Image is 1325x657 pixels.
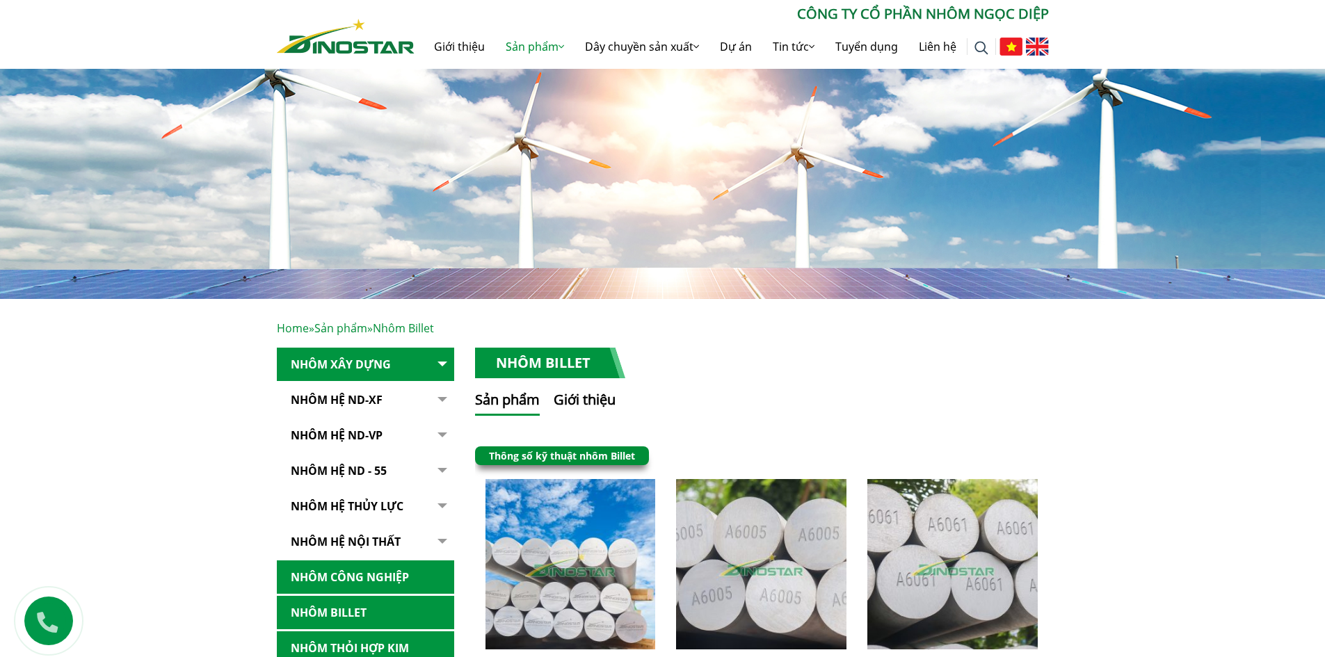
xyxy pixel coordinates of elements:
a: Dự án [709,24,762,69]
a: Tuyển dụng [825,24,908,69]
p: CÔNG TY CỔ PHẦN NHÔM NGỌC DIỆP [415,3,1049,24]
img: Billet Series 7000 [485,479,656,649]
a: Nhôm Hệ ND-VP [277,419,454,453]
span: Nhôm Billet [373,321,434,336]
a: Nhôm Billet [277,596,454,630]
button: Sản phẩm [475,389,540,416]
img: Nhôm Dinostar [277,19,415,54]
img: English [1026,38,1049,56]
a: Nhôm Công nghiệp [277,560,454,594]
span: » » [277,321,434,336]
button: Giới thiệu [554,389,616,416]
a: Dây chuyền sản xuất [575,24,709,69]
a: Tin tức [762,24,825,69]
a: Sản phẩm [495,24,575,69]
a: Giới thiệu [424,24,495,69]
img: search [974,41,988,55]
a: Nhôm hệ nội thất [277,525,454,559]
a: Thông số kỹ thuật nhôm Billet [489,449,635,462]
a: Nhôm hệ thủy lực [277,489,454,524]
img: Billet A6005A [676,479,846,649]
a: Liên hệ [908,24,967,69]
a: Home [277,321,309,336]
img: Billet A6061 [867,479,1038,649]
a: Nhôm Hệ ND-XF [277,383,454,417]
a: NHÔM HỆ ND - 55 [277,454,454,488]
img: Tiếng Việt [999,38,1022,56]
a: Sản phẩm [314,321,367,336]
h1: Nhôm Billet [475,348,625,378]
a: Nhôm Xây dựng [277,348,454,382]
